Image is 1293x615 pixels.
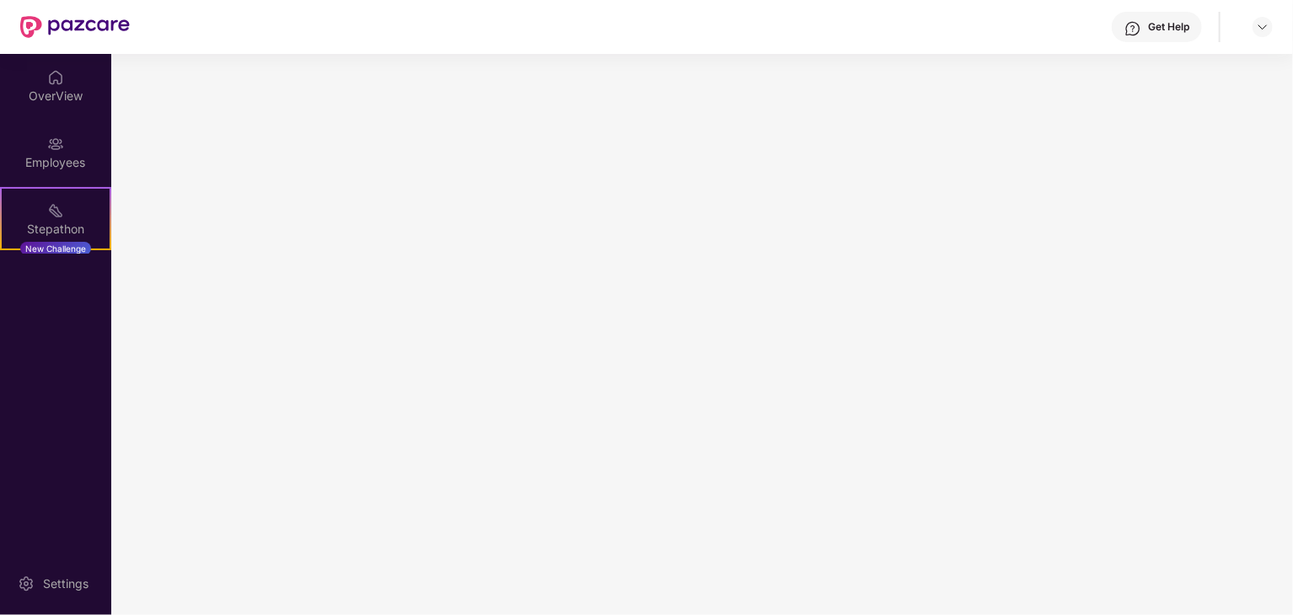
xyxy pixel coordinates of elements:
div: Get Help [1148,20,1189,34]
img: svg+xml;base64,PHN2ZyBpZD0iRW1wbG95ZWVzIiB4bWxucz0iaHR0cDovL3d3dy53My5vcmcvMjAwMC9zdmciIHdpZHRoPS... [47,136,64,152]
img: New Pazcare Logo [20,16,130,38]
img: svg+xml;base64,PHN2ZyBpZD0iRHJvcGRvd24tMzJ4MzIiIHhtbG5zPSJodHRwOi8vd3d3LnczLm9yZy8yMDAwL3N2ZyIgd2... [1256,20,1269,34]
div: New Challenge [20,242,91,255]
img: svg+xml;base64,PHN2ZyBpZD0iSGVscC0zMngzMiIgeG1sbnM9Imh0dHA6Ly93d3cudzMub3JnLzIwMDAvc3ZnIiB3aWR0aD... [1124,20,1141,37]
div: Settings [38,575,94,592]
img: svg+xml;base64,PHN2ZyB4bWxucz0iaHR0cDovL3d3dy53My5vcmcvMjAwMC9zdmciIHdpZHRoPSIyMSIgaGVpZ2h0PSIyMC... [47,202,64,219]
div: Stepathon [2,221,110,238]
img: svg+xml;base64,PHN2ZyBpZD0iSG9tZSIgeG1sbnM9Imh0dHA6Ly93d3cudzMub3JnLzIwMDAvc3ZnIiB3aWR0aD0iMjAiIG... [47,69,64,86]
img: svg+xml;base64,PHN2ZyBpZD0iU2V0dGluZy0yMHgyMCIgeG1sbnM9Imh0dHA6Ly93d3cudzMub3JnLzIwMDAvc3ZnIiB3aW... [18,575,35,592]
